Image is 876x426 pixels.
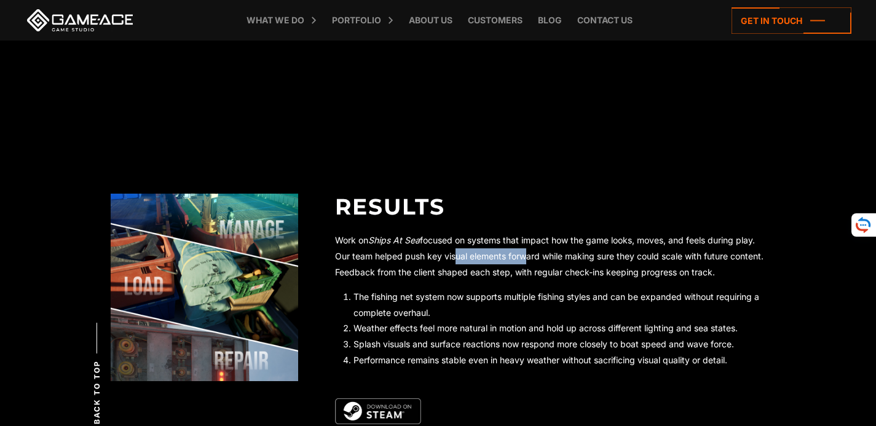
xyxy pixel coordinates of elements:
p: Work on focused on systems that impact how the game looks, moves, and feels during play. Our team... [335,232,765,280]
li: The fishing net system now supports multiple fishing styles and can be expanded without requiring... [353,289,765,320]
li: Performance remains stable even in heavy weather without sacrificing visual quality or detail. [353,352,765,368]
em: Ships At Sea [368,235,420,245]
h2: RESULTS [335,194,765,220]
span: Back to top [92,360,103,424]
li: Weather effects feel more natural in motion and hold up across different lighting and sea states. [353,320,765,336]
a: Get in touch [732,7,851,34]
img: Steam [335,398,421,424]
img: Ships at sea results [111,194,298,381]
li: Splash visuals and surface reactions now respond more closely to boat speed and wave force. [353,336,765,352]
